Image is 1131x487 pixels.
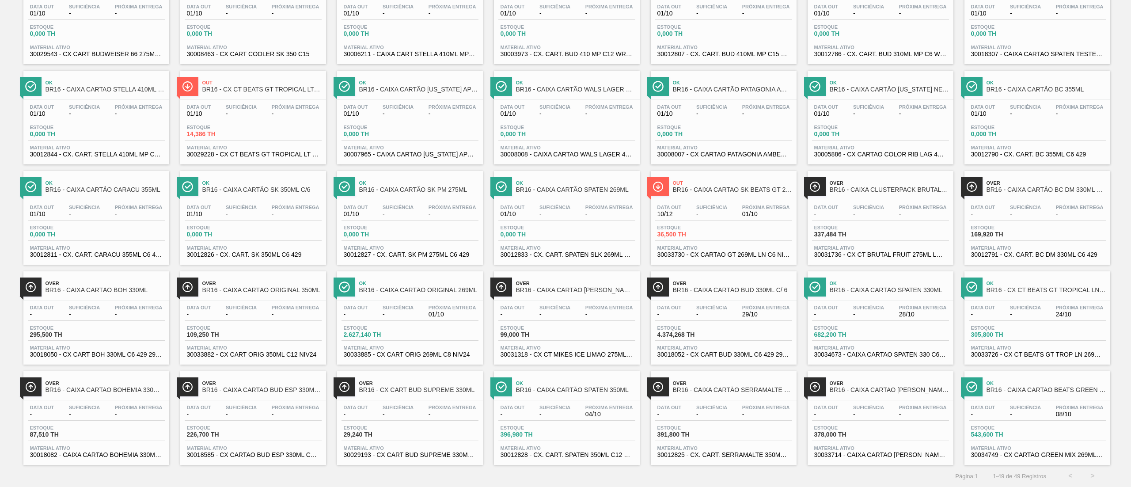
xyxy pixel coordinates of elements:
[853,4,884,9] span: Suficiência
[30,225,92,230] span: Estoque
[971,4,995,9] span: Data out
[25,81,36,92] img: Ícone
[187,245,319,251] span: Material ativo
[585,10,633,17] span: -
[69,205,100,210] span: Suficiência
[359,287,478,293] span: BR16 - CAIXA CARTÃO ORIGINAL 269ML
[30,251,163,258] span: 30012811 - CX. CART. CARACU 355ML C6 429
[330,265,487,365] a: ÍconeOkBR16 - CAIXA CARTÃO ORIGINAL 269MLData out-Suficiência-Próxima Entrega01/10Estoque2.627,14...
[1010,211,1041,217] span: -
[17,164,174,265] a: ÍconeOkBR16 - CAIXA CARTÃO CARACU 355MLData out01/10Suficiência-Próxima Entrega-Estoque0,000 THMa...
[501,4,525,9] span: Data out
[585,211,633,217] span: -
[899,104,947,110] span: Próxima Entrega
[17,265,174,365] a: ÍconeOverBR16 - CAIXA CARTÃO BOH 330MLData out-Suficiência-Próxima Entrega-Estoque295,500 THMater...
[657,110,682,117] span: 01/10
[814,45,947,50] span: Material ativo
[69,104,100,110] span: Suficiência
[814,10,839,17] span: 01/10
[30,205,54,210] span: Data out
[501,205,525,210] span: Data out
[115,104,163,110] span: Próxima Entrega
[30,231,92,238] span: 0,000 TH
[30,104,54,110] span: Data out
[202,180,322,186] span: Ok
[69,211,100,217] span: -
[501,251,633,258] span: 30012833 - CX. CART. SPATEN SLK 269ML C8 WR 429
[801,164,958,265] a: ÍconeOverBR16 - CAIXA CLUSTERPACK BRUTAL FRUIT 275MLData out-Suficiência-Próxima Entrega-Estoque3...
[487,164,644,265] a: ÍconeOkBR16 - CAIXA CARTÃO SPATEN 269MLData out01/10Suficiência-Próxima Entrega-Estoque0,000 THMa...
[344,125,406,130] span: Estoque
[115,10,163,17] span: -
[657,131,719,137] span: 0,000 TH
[657,225,719,230] span: Estoque
[657,231,719,238] span: 36,500 TH
[814,225,876,230] span: Estoque
[496,81,507,92] img: Ícone
[696,110,727,117] span: -
[501,231,562,238] span: 0,000 TH
[30,45,163,50] span: Material ativo
[814,205,839,210] span: Data out
[696,4,727,9] span: Suficiência
[585,205,633,210] span: Próxima Entrega
[516,80,635,85] span: Ok
[673,281,792,286] span: Over
[673,86,792,93] span: BR16 - CAIXA CARTÃO PATAGONIA AMBER LAGER 473ML
[958,265,1115,365] a: ÍconeOkBR16 - CX CT BEATS GT TROPICAL LN 269MLData out-Suficiência-Próxima Entrega24/10Estoque305...
[1010,10,1041,17] span: -
[272,10,319,17] span: -
[971,151,1104,158] span: 30012790 - CX. CART. BC 355ML C6 429
[46,281,165,286] span: Over
[187,151,319,158] span: 30029228 - CX CT BEATS GT TROPICAL LT 269ML C8
[383,4,414,9] span: Suficiência
[344,145,476,150] span: Material ativo
[987,86,1106,93] span: BR16 - CAIXA CARTÃO BC 355ML
[339,181,350,192] img: Ícone
[809,282,820,293] img: Ícone
[1010,4,1041,9] span: Suficiência
[899,211,947,217] span: -
[830,80,949,85] span: Ok
[344,30,406,37] span: 0,000 TH
[501,10,525,17] span: 01/10
[46,86,165,93] span: BR16 - CAIXA CARTAO STELLA 410ML MP C15
[429,10,476,17] span: -
[226,4,257,9] span: Suficiência
[501,110,525,117] span: 01/10
[359,186,478,193] span: BR16 - CAIXA CARTÃO SK PM 275ML
[115,110,163,117] span: -
[657,211,682,217] span: 10/12
[30,145,163,150] span: Material ativo
[30,131,92,137] span: 0,000 TH
[899,4,947,9] span: Próxima Entrega
[501,125,562,130] span: Estoque
[30,51,163,57] span: 30029543 - CX CART BUDWEISER 66 275ML C6 PARAGUAI
[899,10,947,17] span: -
[501,245,633,251] span: Material ativo
[187,4,211,9] span: Data out
[742,10,790,17] span: -
[344,251,476,258] span: 30012827 - CX. CART. SK PM 275ML C6 429
[187,110,211,117] span: 01/10
[971,104,995,110] span: Data out
[359,80,478,85] span: Ok
[971,211,995,217] span: -
[187,45,319,50] span: Material ativo
[187,104,211,110] span: Data out
[182,181,193,192] img: Ícone
[958,64,1115,164] a: ÍconeOkBR16 - CAIXA CARTÃO BC 355MLData out01/10Suficiência-Próxima Entrega-Estoque0,000 THMateri...
[330,64,487,164] a: ÍconeOkBR16 - CAIXA CARTÃO [US_STATE] APPIA 410ML C/ 6Data out01/10Suficiência-Próxima Entrega-Es...
[1056,110,1104,117] span: -
[1056,211,1104,217] span: -
[958,164,1115,265] a: ÍconeOverBR16 - CAIXA CARTÃO BC DM 330ML C/6Data out-Suficiência-Próxima Entrega-Estoque169,920 T...
[814,251,947,258] span: 30031736 - CX CT BRUTAL FRUIT 275ML LN C6 IN211
[187,30,249,37] span: 0,000 TH
[344,151,476,158] span: 30007965 - CAIXA CARTAO COLORADO APPIA 410ML C/6
[742,110,790,117] span: -
[657,104,682,110] span: Data out
[814,245,947,251] span: Material ativo
[971,24,1033,30] span: Estoque
[830,281,949,286] span: Ok
[801,265,958,365] a: ÍconeOkBR16 - CAIXA CARTÃO SPATEN 330MLData out-Suficiência-Próxima Entrega28/10Estoque682,200 TH...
